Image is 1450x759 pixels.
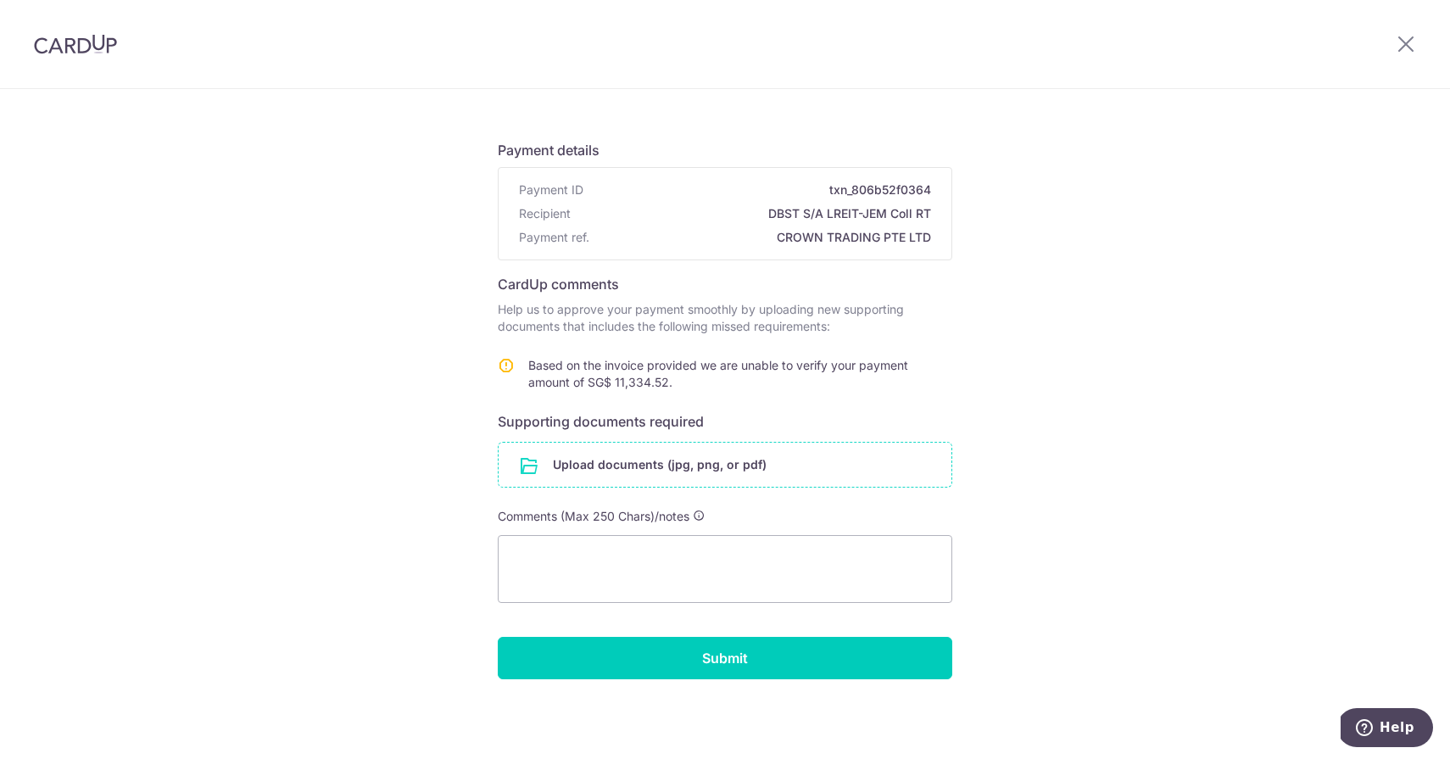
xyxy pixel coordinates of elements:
[498,411,952,432] h6: Supporting documents required
[519,205,571,222] span: Recipient
[577,205,931,222] span: DBST S/A LREIT-JEM Coll RT
[590,181,931,198] span: txn_806b52f0364
[498,637,952,679] input: Submit
[498,274,952,294] h6: CardUp comments
[528,358,908,389] span: Based on the invoice provided we are unable to verify your payment amount of SG$ 11,334.52.
[1341,708,1433,751] iframe: Opens a widget where you can find more information
[498,442,952,488] div: Upload documents (jpg, png, or pdf)
[519,181,583,198] span: Payment ID
[498,301,952,335] p: Help us to approve your payment smoothly by uploading new supporting documents that includes the ...
[596,229,931,246] span: CROWN TRADING PTE LTD
[34,34,117,54] img: CardUp
[498,140,952,160] h6: Payment details
[498,509,689,523] span: Comments (Max 250 Chars)/notes
[519,229,589,246] span: Payment ref.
